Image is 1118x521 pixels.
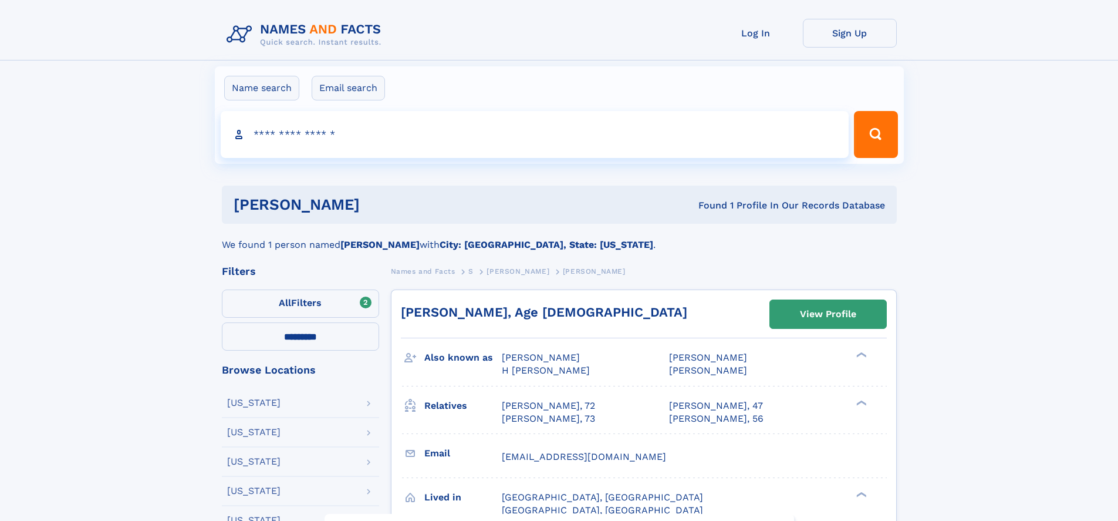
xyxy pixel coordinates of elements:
div: We found 1 person named with . [222,224,897,252]
button: Search Button [854,111,897,158]
a: [PERSON_NAME], 56 [669,412,764,425]
label: Filters [222,290,379,318]
span: [PERSON_NAME] [487,267,549,275]
span: [GEOGRAPHIC_DATA], [GEOGRAPHIC_DATA] [502,505,703,516]
div: Found 1 Profile In Our Records Database [529,199,885,212]
a: Log In [709,19,803,48]
a: [PERSON_NAME], 73 [502,412,595,425]
span: All [279,297,291,308]
a: Names and Facts [391,264,455,278]
h3: Also known as [424,348,502,368]
label: Email search [312,76,385,100]
span: [EMAIL_ADDRESS][DOMAIN_NAME] [502,451,666,462]
b: [PERSON_NAME] [340,239,420,250]
span: S [468,267,474,275]
div: ❯ [853,490,867,498]
div: [US_STATE] [227,428,281,437]
div: [US_STATE] [227,398,281,408]
span: [PERSON_NAME] [563,267,626,275]
label: Name search [224,76,299,100]
div: Browse Locations [222,365,379,375]
span: [PERSON_NAME] [502,352,580,363]
div: ❯ [853,351,867,359]
a: View Profile [770,300,886,328]
div: [US_STATE] [227,486,281,496]
div: View Profile [800,301,856,328]
span: [PERSON_NAME] [669,365,747,376]
span: H [PERSON_NAME] [502,365,590,376]
h3: Email [424,443,502,463]
b: City: [GEOGRAPHIC_DATA], State: [US_STATE] [440,239,653,250]
a: [PERSON_NAME] [487,264,549,278]
h1: [PERSON_NAME] [234,197,529,212]
span: [GEOGRAPHIC_DATA], [GEOGRAPHIC_DATA] [502,492,703,503]
h3: Relatives [424,396,502,416]
a: [PERSON_NAME], Age [DEMOGRAPHIC_DATA] [401,305,687,320]
input: search input [221,111,849,158]
div: Filters [222,266,379,277]
div: ❯ [853,399,867,406]
div: [US_STATE] [227,457,281,466]
h3: Lived in [424,488,502,507]
a: Sign Up [803,19,897,48]
a: S [468,264,474,278]
a: [PERSON_NAME], 47 [669,399,763,412]
a: [PERSON_NAME], 72 [502,399,595,412]
img: Logo Names and Facts [222,19,391,51]
span: [PERSON_NAME] [669,352,747,363]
